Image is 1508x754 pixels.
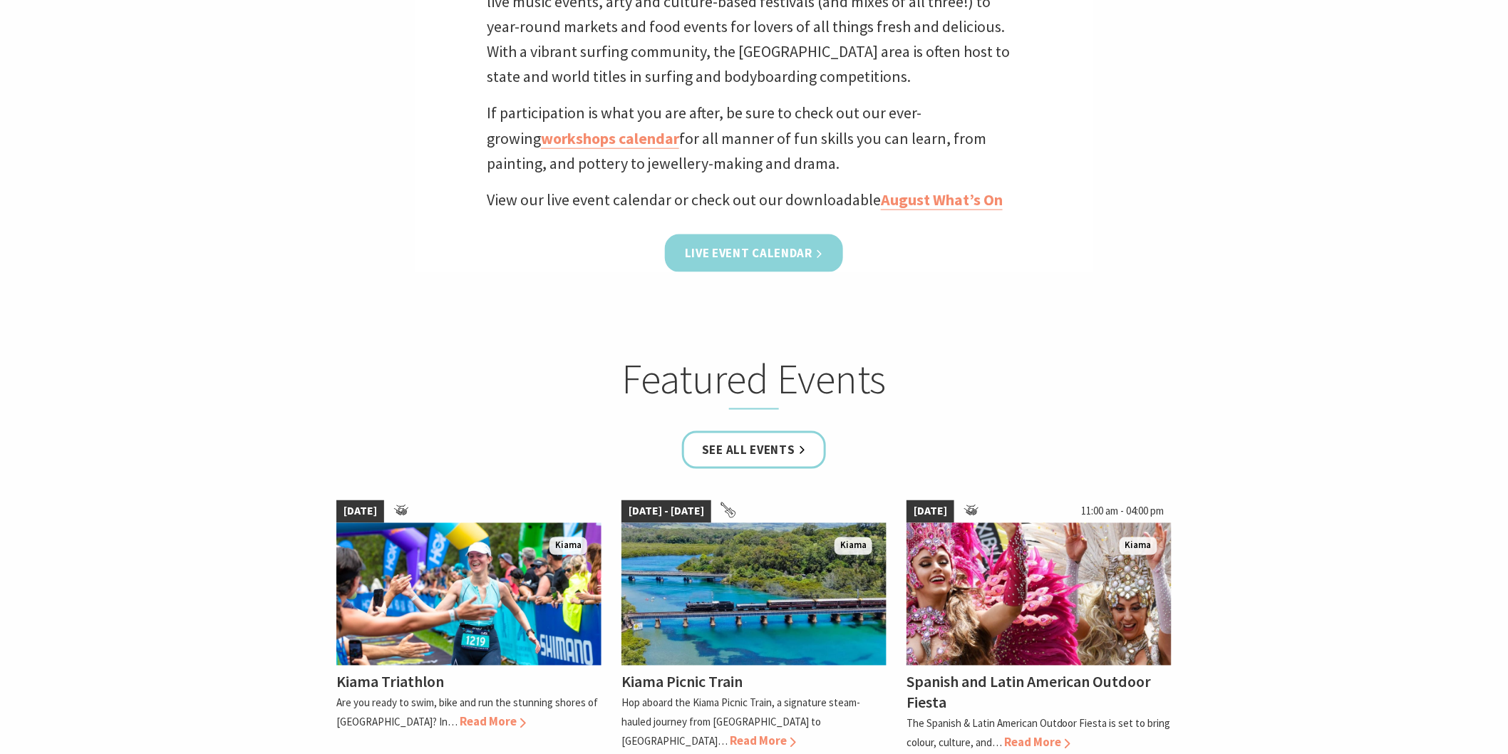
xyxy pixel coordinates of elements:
[549,537,587,555] span: Kiama
[682,431,826,469] a: See all Events
[907,500,954,523] span: [DATE]
[336,672,444,692] h4: Kiama Triathlon
[336,500,601,753] a: [DATE] kiamatriathlon Kiama Kiama Triathlon Are you ready to swim, bike and run the stunning shor...
[907,672,1152,713] h4: Spanish and Latin American Outdoor Fiesta
[621,500,711,523] span: [DATE] - [DATE]
[621,523,887,666] img: Kiama Picnic Train
[336,696,598,729] p: Are you ready to swim, bike and run the stunning shores of [GEOGRAPHIC_DATA]? In…
[907,523,1172,666] img: Dancers in jewelled pink and silver costumes with feathers, holding their hands up while smiling
[907,500,1172,753] a: [DATE] 11:00 am - 04:00 pm Dancers in jewelled pink and silver costumes with feathers, holding th...
[475,354,1033,410] h2: Featured Events
[487,100,1021,176] p: If participation is what you are after, be sure to check out our ever-growing for all manner of f...
[487,187,1021,212] p: View our live event calendar or check out our downloadable
[1120,537,1157,555] span: Kiama
[907,717,1171,750] p: The Spanish & Latin American Outdoor Fiesta is set to bring colour, culture, and…
[541,128,679,149] a: workshops calendar
[665,234,843,272] a: Live Event Calendar
[336,523,601,666] img: kiamatriathlon
[1004,735,1070,750] span: Read More
[1075,500,1172,523] span: 11:00 am - 04:00 pm
[621,672,743,692] h4: Kiama Picnic Train
[336,500,384,523] span: [DATE]
[621,500,887,753] a: [DATE] - [DATE] Kiama Picnic Train Kiama Kiama Picnic Train Hop aboard the Kiama Picnic Train, a ...
[835,537,872,555] span: Kiama
[881,190,1003,210] a: August What’s On
[730,733,796,749] span: Read More
[460,714,526,730] span: Read More
[621,696,860,748] p: Hop aboard the Kiama Picnic Train, a signature steam-hauled journey from [GEOGRAPHIC_DATA] to [GE...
